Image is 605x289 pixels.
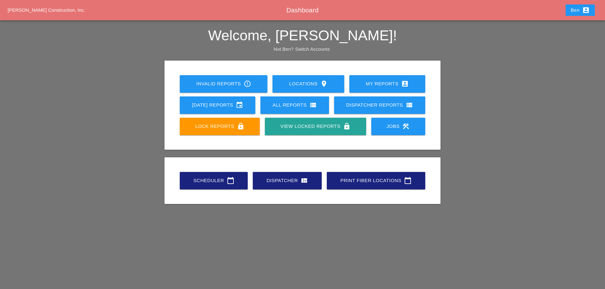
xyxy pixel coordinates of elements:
[237,122,245,130] i: lock
[244,80,251,88] i: error_outline
[371,118,425,135] a: Jobs
[381,122,415,130] div: Jobs
[349,75,425,93] a: My Reports
[265,118,366,135] a: View Locked Reports
[309,101,317,109] i: view_list
[566,4,595,16] button: Ben
[343,122,351,130] i: lock
[190,122,250,130] div: Lock Reports
[401,80,409,88] i: account_box
[300,177,308,184] i: view_quilt
[274,46,294,52] span: Not Ben?
[180,96,255,114] a: [DATE] Reports
[360,80,415,88] div: My Reports
[253,172,322,189] a: Dispatcher
[402,122,410,130] i: construction
[227,177,234,184] i: calendar_today
[337,177,415,184] div: Print Fiber Locations
[263,177,312,184] div: Dispatcher
[236,101,243,109] i: event
[275,122,356,130] div: View Locked Reports
[190,101,245,109] div: [DATE] Reports
[295,46,330,52] a: Switch Accounts
[180,118,260,135] a: Lock Reports
[320,80,328,88] i: location_on
[286,7,319,14] span: Dashboard
[327,172,425,189] a: Print Fiber Locations
[406,101,413,109] i: view_list
[8,7,85,13] a: [PERSON_NAME] Construction, Inc.
[344,101,415,109] div: Dispatcher Reports
[272,75,344,93] a: Locations
[582,6,590,14] i: account_box
[180,75,267,93] a: Invalid Reports
[190,80,257,88] div: Invalid Reports
[260,96,329,114] a: All Reports
[190,177,238,184] div: Scheduler
[404,177,412,184] i: calendar_today
[283,80,334,88] div: Locations
[271,101,319,109] div: All Reports
[334,96,425,114] a: Dispatcher Reports
[180,172,248,189] a: Scheduler
[571,6,590,14] div: Ben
